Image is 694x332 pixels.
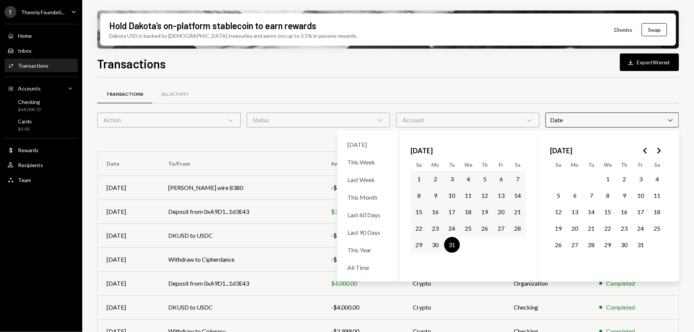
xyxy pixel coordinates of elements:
span: [DATE] [550,142,572,159]
button: Tuesday, December 10th, 2024, selected [444,188,460,203]
div: This Year [343,242,393,258]
div: $4,000.00 [331,279,395,288]
button: Friday, January 10th, 2025 [633,188,649,203]
a: Recipients [4,158,78,172]
td: [PERSON_NAME] wire 8380 [159,176,322,200]
button: Thursday, December 19th, 2024, selected [477,204,493,220]
button: Monday, January 20th, 2025 [567,221,583,236]
td: Organization [505,271,590,295]
span: [DATE] [411,142,433,159]
table: January 2025 [550,159,666,270]
button: Sunday, December 1st, 2024, selected [411,171,427,187]
th: Tuesday [583,159,600,171]
button: Saturday, January 4th, 2025 [650,171,665,187]
button: Saturday, January 25th, 2025 [650,221,665,236]
button: Wednesday, December 25th, 2024, selected [461,221,476,236]
div: Completed [606,303,635,312]
a: Accounts [4,82,78,95]
th: Wednesday [600,159,616,171]
a: Rewards [4,143,78,157]
button: Sunday, January 26th, 2025 [551,237,566,253]
button: Sunday, December 8th, 2024, selected [411,188,427,203]
table: December 2024 [411,159,526,270]
div: [DATE] [107,279,150,288]
button: Saturday, December 7th, 2024, selected [510,171,526,187]
th: Thursday [477,159,493,171]
button: Saturday, December 14th, 2024, selected [510,188,526,203]
div: Status [247,113,390,127]
button: Tuesday, December 17th, 2024, selected [444,204,460,220]
button: Thursday, December 12th, 2024, selected [477,188,493,203]
button: Tuesday, January 28th, 2025 [584,237,599,253]
button: Friday, December 13th, 2024, selected [494,188,509,203]
div: Last 60 Days [343,207,393,223]
button: Thursday, January 2nd, 2025 [617,171,632,187]
div: $3,000.00 [331,207,395,216]
th: Sunday [411,159,427,171]
button: Saturday, January 11th, 2025 [650,188,665,203]
button: Friday, January 31st, 2025 [633,237,649,253]
div: -$3,000.00 [331,231,395,240]
div: Hold Dakota’s on-platform stablecoin to earn rewards [109,19,316,32]
th: Thursday [616,159,633,171]
button: Friday, January 3rd, 2025 [633,171,649,187]
div: [DATE] [107,183,150,192]
th: Friday [633,159,649,171]
button: Saturday, December 28th, 2024, selected [510,221,526,236]
button: Thursday, January 9th, 2025 [617,188,632,203]
button: Monday, January 13th, 2025 [567,204,583,220]
button: Tuesday, January 7th, 2025 [584,188,599,203]
button: Monday, December 30th, 2024, selected [428,237,443,253]
div: [DATE] [107,207,150,216]
button: Go to the Previous Month [639,144,652,157]
th: Amount [322,152,404,176]
div: [DATE] [343,136,393,153]
div: [DATE] [107,303,150,312]
button: Swap [642,23,667,36]
button: Friday, January 24th, 2025 [633,221,649,236]
button: Tuesday, January 21st, 2025 [584,221,599,236]
button: Friday, December 27th, 2024, selected [494,221,509,236]
div: Dakota USD is backed by [DEMOGRAPHIC_DATA] treasuries and earns you up to 3.5% in passive rewards. [109,32,357,40]
td: DKUSD to USDC [159,224,322,248]
div: Checking [18,99,41,105]
button: Thursday, December 26th, 2024, selected [477,221,493,236]
h1: Transactions [97,56,166,71]
button: Tuesday, January 14th, 2025 [584,204,599,220]
button: Wednesday, January 1st, 2025 [600,171,616,187]
button: Sunday, January 12th, 2025 [551,204,566,220]
button: Friday, January 17th, 2025 [633,204,649,220]
button: Sunday, January 5th, 2025 [551,188,566,203]
button: Wednesday, December 11th, 2024, selected [461,188,476,203]
button: Monday, December 23rd, 2024, selected [428,221,443,236]
td: Checking [505,295,590,319]
div: T [4,6,16,18]
div: Completed [606,279,635,288]
button: Thursday, January 16th, 2025 [617,204,632,220]
div: Rewards [18,147,39,153]
button: Monday, January 6th, 2025 [567,188,583,203]
a: Home [4,29,78,42]
button: Exportfiltered [620,53,679,71]
button: Monday, January 27th, 2025 [567,237,583,253]
th: Friday [493,159,510,171]
button: Wednesday, January 8th, 2025 [600,188,616,203]
div: Inbox [18,47,31,54]
th: Monday [567,159,583,171]
td: Crypto [404,295,505,319]
th: Saturday [510,159,526,171]
a: Transactions [4,59,78,72]
div: -$64,244.85 [331,183,395,192]
div: Date [546,113,679,127]
button: Tuesday, December 31st, 2024, selected [444,237,460,253]
th: Tuesday [444,159,460,171]
button: Thursday, January 30th, 2025 [617,237,632,253]
button: Wednesday, January 22nd, 2025 [600,221,616,236]
a: Inbox [4,44,78,57]
a: Checking$64,008.72 [4,96,78,114]
div: Action [97,113,241,127]
a: Cards$0.00 [4,116,78,134]
th: To/From [159,152,322,176]
button: Sunday, December 29th, 2024, selected [411,237,427,253]
div: $0.00 [18,126,32,132]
